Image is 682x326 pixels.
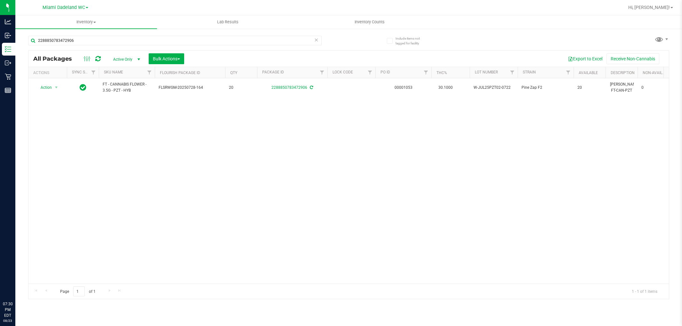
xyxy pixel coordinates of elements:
span: Pine Zap F2 [521,85,570,91]
span: FT - CANNABIS FLOWER - 3.5G - PZT - HYB [103,81,151,94]
input: 1 [73,286,85,296]
a: Qty [230,71,237,75]
span: Hi, [PERSON_NAME]! [628,5,670,10]
span: 20 [577,85,602,91]
span: select [52,83,60,92]
a: Filter [421,67,431,78]
span: Inventory [15,19,157,25]
a: 00001053 [395,85,412,90]
span: 20 [229,85,253,91]
span: In Sync [80,83,86,92]
iframe: Resource center [6,275,26,294]
a: Sync Status [72,70,97,74]
span: Page of 1 [55,286,101,296]
a: Available [579,71,598,75]
button: Export to Excel [564,53,607,64]
a: Strain [523,70,536,74]
inline-svg: Retail [5,73,11,80]
inline-svg: Reports [5,87,11,94]
inline-svg: Outbound [5,60,11,66]
span: Include items not tagged for facility [396,36,427,46]
span: W-JUL25PZT02-0722 [474,85,514,91]
div: [PERSON_NAME]-FT-CAN-PZT [609,81,634,94]
a: Inventory [15,15,157,29]
a: Lab Results [157,15,299,29]
p: 08/23 [3,318,12,323]
a: Description [611,71,635,75]
span: Clear [314,36,319,44]
span: Lab Results [208,19,247,25]
a: Lock Code [333,70,353,74]
a: Lot Number [475,70,498,74]
inline-svg: Inbound [5,32,11,39]
a: PO ID [380,70,390,74]
a: THC% [436,71,447,75]
inline-svg: Inventory [5,46,11,52]
span: FLSRWGM-20250728-164 [159,85,221,91]
span: Inventory Counts [346,19,393,25]
span: Bulk Actions [153,56,180,61]
a: Filter [88,67,99,78]
a: Filter [144,67,155,78]
span: 30.1000 [435,83,456,92]
span: Miami Dadeland WC [43,5,85,10]
a: Filter [507,67,518,78]
a: Package ID [262,70,284,74]
a: Flourish Package ID [160,71,200,75]
a: 2288850783472906 [271,85,307,90]
span: 0 [641,85,666,91]
span: Sync from Compliance System [309,85,313,90]
a: Filter [563,67,574,78]
a: Non-Available [643,71,671,75]
a: Filter [365,67,375,78]
input: Search Package ID, Item Name, SKU, Lot or Part Number... [28,36,322,45]
span: All Packages [33,55,78,62]
button: Receive Non-Cannabis [607,53,659,64]
span: Action [35,83,52,92]
inline-svg: Analytics [5,19,11,25]
p: 07:30 PM EDT [3,301,12,318]
a: Inventory Counts [299,15,440,29]
div: Actions [33,71,64,75]
button: Bulk Actions [149,53,184,64]
a: Filter [317,67,327,78]
span: 1 - 1 of 1 items [627,286,662,296]
a: SKU Name [104,70,123,74]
